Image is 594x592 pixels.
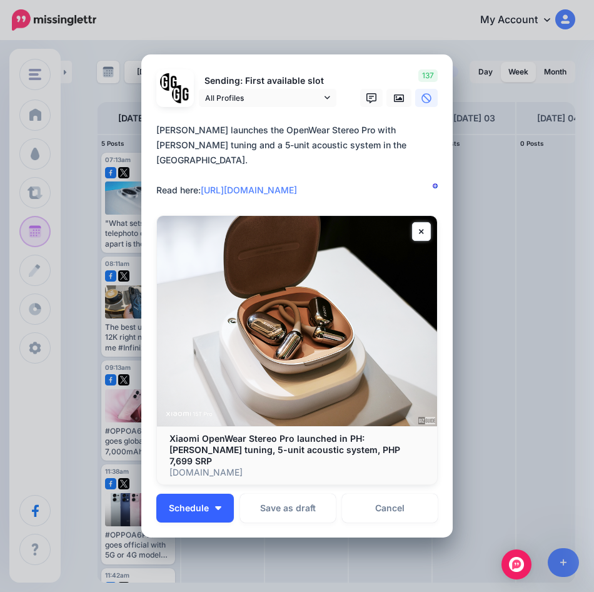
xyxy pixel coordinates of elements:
[156,494,234,523] button: Schedule
[418,69,438,82] span: 137
[156,123,444,198] div: [PERSON_NAME] launches the OpenWear Stereo Pro with [PERSON_NAME] tuning and a 5-unit acoustic sy...
[169,433,400,466] b: Xiaomi OpenWear Stereo Pro launched in PH: [PERSON_NAME] tuning, 5-unit acoustic system, PHP 7,69...
[199,89,336,107] a: All Profiles
[157,216,437,426] img: Xiaomi OpenWear Stereo Pro launched in PH: Harman tuning, 5-unit acoustic system, PHP 7,699 SRP
[169,504,209,513] span: Schedule
[160,73,178,91] img: 353459792_649996473822713_4483302954317148903_n-bsa138318.png
[215,506,221,510] img: arrow-down-white.png
[240,494,336,523] button: Save as draft
[199,74,336,88] p: Sending: First available slot
[169,467,425,478] p: [DOMAIN_NAME]
[172,85,190,103] img: JT5sWCfR-79925.png
[501,549,531,579] div: Open Intercom Messenger
[156,123,444,198] textarea: To enrich screen reader interactions, please activate Accessibility in Grammarly extension settings
[342,494,438,523] a: Cancel
[205,91,321,105] span: All Profiles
